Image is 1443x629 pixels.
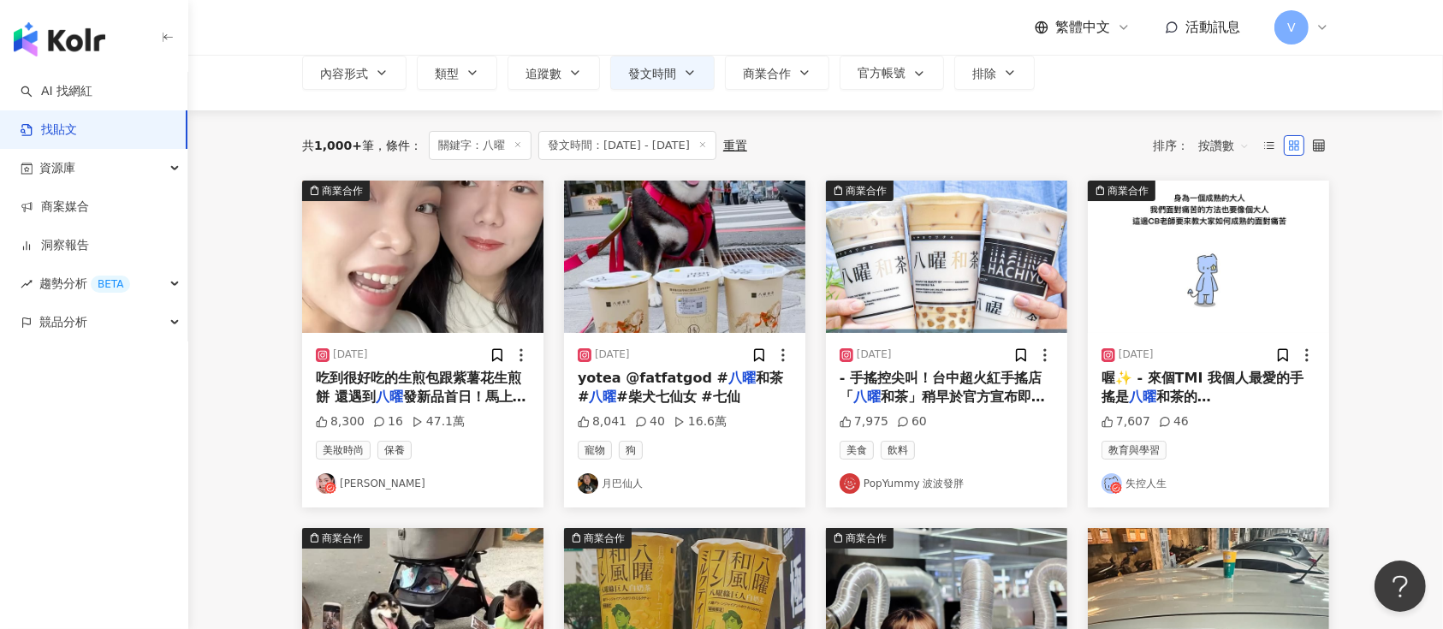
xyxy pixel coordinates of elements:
[1088,181,1329,333] div: post-image商業合作
[619,441,643,460] span: 狗
[578,370,728,386] span: yotea @fatfatgod #
[826,181,1067,333] img: post-image
[333,347,368,362] div: [DATE]
[840,389,1045,424] span: 和茶」稍早於官方宣布即將插旗台北啦～喜歡
[840,441,874,460] span: 美食
[881,441,915,460] span: 飲料
[853,389,881,405] mark: 八曜
[1102,473,1315,494] a: KOL Avatar失控人生
[21,122,77,139] a: 找貼文
[21,199,89,216] a: 商案媒合
[610,56,715,90] button: 發文時間
[374,139,422,152] span: 條件 ：
[897,413,927,430] div: 60
[857,347,892,362] div: [DATE]
[429,131,531,160] span: 關鍵字：八曜
[1129,389,1156,405] mark: 八曜
[21,83,92,100] a: searchAI 找網紅
[840,370,1042,405] span: - 手搖控尖叫！台中超火紅手搖店「
[840,413,888,430] div: 7,975
[846,182,887,199] div: 商業合作
[302,181,543,333] img: post-image
[1159,413,1189,430] div: 46
[578,473,792,494] a: KOL Avatar月巴仙人
[526,67,561,80] span: 追蹤數
[322,182,363,199] div: 商業合作
[302,181,543,333] div: post-image商業合作
[595,347,630,362] div: [DATE]
[1287,18,1296,37] span: V
[1102,413,1150,430] div: 7,607
[578,473,598,494] img: KOL Avatar
[1102,370,1303,405] span: 喔✨ - 來個TMI 我個人最愛的手搖是
[377,441,412,460] span: 保養
[320,67,368,80] span: 內容形式
[316,413,365,430] div: 8,300
[1185,19,1240,35] span: 活動訊息
[840,473,860,494] img: KOL Avatar
[91,276,130,293] div: BETA
[1198,132,1250,159] span: 按讚數
[316,441,371,460] span: 美妝時尚
[39,303,87,341] span: 競品分析
[1153,132,1259,159] div: 排序：
[723,139,747,152] div: 重置
[1088,181,1329,333] img: post-image
[564,181,805,333] img: post-image
[1102,389,1312,443] span: 和茶的[PERSON_NAME]覺醒307一分糖微冰 熱愛
[373,413,403,430] div: 16
[1375,561,1426,612] iframe: Help Scout Beacon - Open
[578,441,612,460] span: 寵物
[1107,182,1149,199] div: 商業合作
[674,413,727,430] div: 16.6萬
[39,149,75,187] span: 資源庫
[314,139,362,152] span: 1,000+
[1102,441,1167,460] span: 教育與學習
[538,131,716,160] span: 發文時間：[DATE] - [DATE]
[316,473,530,494] a: KOL Avatar[PERSON_NAME]
[417,56,497,90] button: 類型
[302,139,374,152] div: 共 筆
[1119,347,1154,362] div: [DATE]
[725,56,829,90] button: 商業合作
[616,389,739,405] span: #柴犬七仙女 #七仙
[302,56,407,90] button: 內容形式
[858,66,906,80] span: 官方帳號
[316,473,336,494] img: KOL Avatar
[316,389,526,424] span: 發新品首日！馬上喝爆🔥 有好有壞我
[412,413,465,430] div: 47.1萬
[578,370,783,405] span: 和茶 #
[316,370,521,405] span: 吃到很好吃的生煎包跟紫薯花生煎餅 還遇到
[728,370,756,386] mark: 八曜
[1102,473,1122,494] img: KOL Avatar
[21,278,33,290] span: rise
[589,389,616,405] mark: 八曜
[840,56,944,90] button: 官方帳號
[578,413,626,430] div: 8,041
[846,530,887,547] div: 商業合作
[376,389,403,405] mark: 八曜
[14,22,105,56] img: logo
[322,530,363,547] div: 商業合作
[954,56,1035,90] button: 排除
[435,67,459,80] span: 類型
[628,67,676,80] span: 發文時間
[584,530,625,547] div: 商業合作
[972,67,996,80] span: 排除
[840,473,1054,494] a: KOL AvatarPopYummy 波波發胖
[826,181,1067,333] div: post-image商業合作
[39,264,130,303] span: 趨勢分析
[21,237,89,254] a: 洞察報告
[743,67,791,80] span: 商業合作
[508,56,600,90] button: 追蹤數
[635,413,665,430] div: 40
[1055,18,1110,37] span: 繁體中文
